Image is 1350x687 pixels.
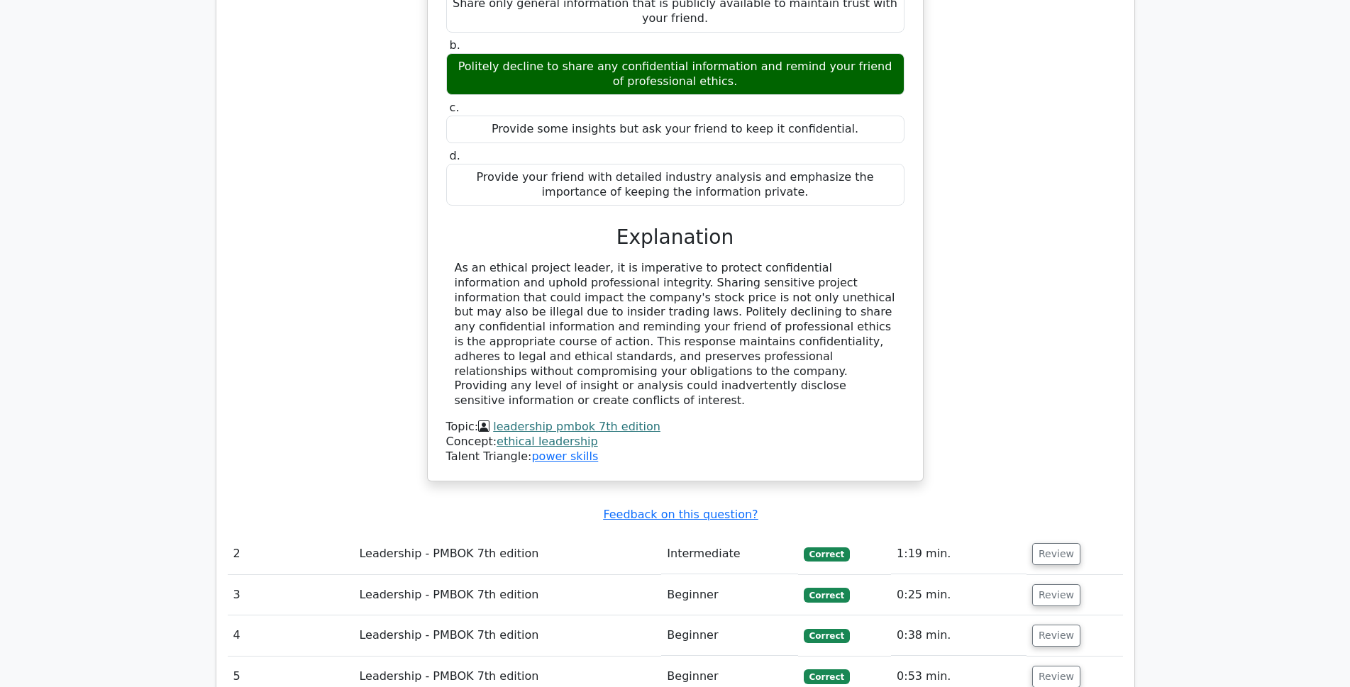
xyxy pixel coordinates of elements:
button: Review [1032,543,1080,565]
button: Review [1032,625,1080,647]
div: Politely decline to share any confidential information and remind your friend of professional eth... [446,53,904,96]
span: Correct [804,588,850,602]
td: 1:19 min. [891,534,1027,574]
td: Leadership - PMBOK 7th edition [353,575,661,615]
a: Feedback on this question? [603,508,758,521]
div: Provide some insights but ask your friend to keep it confidential. [446,116,904,143]
span: Correct [804,547,850,562]
div: Talent Triangle: [446,420,904,464]
td: 3 [228,575,354,615]
td: 0:38 min. [891,615,1027,656]
div: As an ethical project leader, it is imperative to protect confidential information and uphold pro... [455,261,896,408]
div: Topic: [446,420,904,435]
td: Beginner [661,615,797,656]
div: Provide your friend with detailed industry analysis and emphasize the importance of keeping the i... [446,164,904,206]
td: Beginner [661,575,797,615]
span: c. [450,101,460,114]
td: Intermediate [661,534,797,574]
td: 4 [228,615,354,656]
td: Leadership - PMBOK 7th edition [353,534,661,574]
h3: Explanation [455,225,896,250]
div: Concept: [446,435,904,449]
td: 2 [228,534,354,574]
td: 0:25 min. [891,575,1027,615]
span: d. [450,149,460,162]
span: Correct [804,669,850,683]
span: Correct [804,629,850,643]
button: Review [1032,584,1080,606]
td: Leadership - PMBOK 7th edition [353,615,661,656]
a: power skills [531,449,598,463]
span: b. [450,38,460,52]
a: leadership pmbok 7th edition [493,420,660,433]
a: ethical leadership [497,435,598,448]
